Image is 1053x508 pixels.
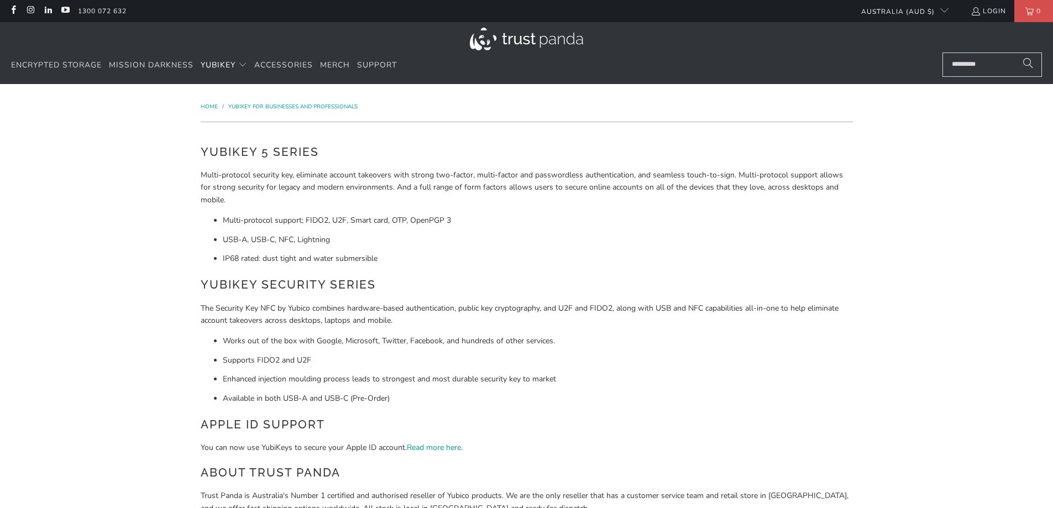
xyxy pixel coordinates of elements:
li: Available in both USB-A and USB-C (Pre-Order) [223,392,853,405]
span: Support [357,60,397,70]
span: Home [201,103,218,111]
input: Search... [942,53,1042,77]
li: Enhanced injection moulding process leads to strongest and most durable security key to market [223,373,853,385]
span: / [222,103,224,111]
a: Encrypted Storage [11,53,102,78]
span: Mission Darkness [109,60,193,70]
a: Mission Darkness [109,53,193,78]
a: Login [971,5,1006,17]
li: Works out of the box with Google, Microsoft, Twitter, Facebook, and hundreds of other services. [223,335,853,347]
h2: YubiKey Security Series [201,276,853,294]
a: Trust Panda Australia on LinkedIn [43,7,53,15]
p: The Security Key NFC by Yubico combines hardware-based authentication, public key cryptography, a... [201,302,853,327]
summary: YubiKey [201,53,247,78]
li: Multi-protocol support; FIDO2, U2F, Smart card, OTP, OpenPGP 3 [223,214,853,227]
p: Multi-protocol security key, eliminate account takeovers with strong two-factor, multi-factor and... [201,169,853,206]
p: You can now use YubiKeys to secure your Apple ID account. . [201,442,853,454]
a: Trust Panda Australia on Facebook [8,7,18,15]
li: IP68 rated: dust tight and water submersible [223,253,853,265]
h2: Apple ID Support [201,416,853,433]
a: Trust Panda Australia on Instagram [25,7,35,15]
a: Accessories [254,53,313,78]
img: Trust Panda Australia [470,28,583,50]
span: YubiKey [201,60,235,70]
button: Search [1014,53,1042,77]
h2: About Trust Panda [201,464,853,481]
a: 1300 072 632 [78,5,127,17]
span: Accessories [254,60,313,70]
h2: YubiKey 5 Series [201,143,853,161]
span: Encrypted Storage [11,60,102,70]
a: Support [357,53,397,78]
a: YubiKey for Businesses and Professionals [228,103,358,111]
span: Merch [320,60,350,70]
li: Supports FIDO2 and U2F [223,354,853,366]
a: Read more here [407,442,461,453]
a: Home [201,103,219,111]
li: USB-A, USB-C, NFC, Lightning [223,234,853,246]
a: Trust Panda Australia on YouTube [60,7,70,15]
a: Merch [320,53,350,78]
nav: Translation missing: en.navigation.header.main_nav [11,53,397,78]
